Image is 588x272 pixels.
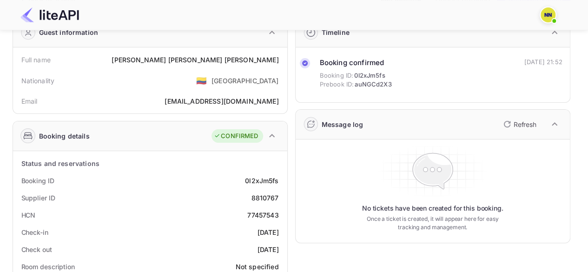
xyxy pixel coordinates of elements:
img: LiteAPI Logo [20,7,79,22]
div: [EMAIL_ADDRESS][DOMAIN_NAME] [165,96,278,106]
p: Refresh [514,119,536,129]
span: auNGCd2X3 [355,80,391,89]
img: N/A N/A [541,7,555,22]
div: 77457543 [247,210,278,220]
div: [DATE] [258,227,279,237]
p: Once a ticket is created, it will appear here for easy tracking and management. [359,215,506,232]
div: Not specified [236,262,279,272]
span: United States [196,72,207,89]
div: Email [21,96,38,106]
div: [PERSON_NAME] [PERSON_NAME] [PERSON_NAME] [112,55,278,65]
div: Full name [21,55,51,65]
span: Booking ID: [320,71,354,80]
div: Check out [21,245,52,254]
div: Message log [322,119,363,129]
div: Booking ID [21,176,54,186]
div: [GEOGRAPHIC_DATA] [211,76,279,86]
div: Status and reservations [21,159,99,168]
div: Room description [21,262,75,272]
span: 0l2xJm5fs [354,71,385,80]
div: 8810767 [251,193,278,203]
div: Nationality [21,76,55,86]
p: No tickets have been created for this booking. [362,204,503,213]
button: Refresh [498,117,540,132]
div: 0l2xJm5fs [245,176,278,186]
div: [DATE] [258,245,279,254]
div: Timeline [322,27,350,37]
div: Check-in [21,227,48,237]
div: CONFIRMED [214,132,258,141]
span: Prebook ID: [320,80,354,89]
div: Booking details [39,131,90,141]
div: Guest information [39,27,99,37]
div: Supplier ID [21,193,55,203]
div: HCN [21,210,36,220]
div: [DATE] 21:52 [524,58,562,67]
div: Booking confirmed [320,58,392,68]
